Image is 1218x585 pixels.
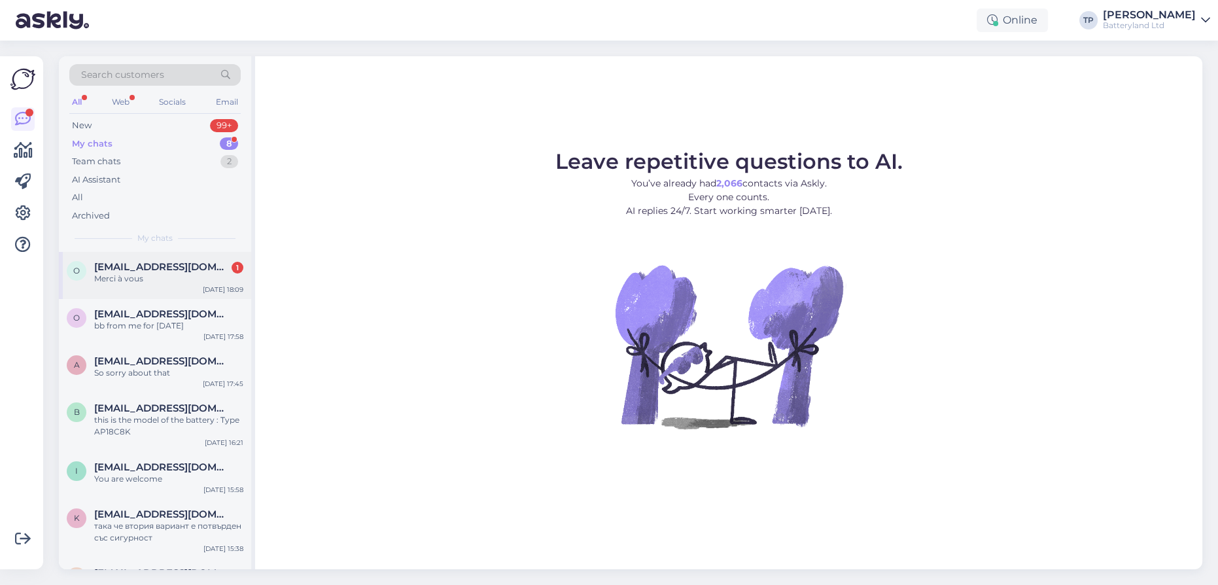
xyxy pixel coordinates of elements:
span: kristiyan.bratovanov@gmail.com [94,508,230,520]
div: Web [109,94,132,111]
span: birebrot@vollbio.de [94,402,230,414]
span: i [75,466,78,476]
div: 1 [232,262,243,274]
div: New [72,119,92,132]
div: All [72,191,83,204]
div: [DATE] 16:21 [205,438,243,448]
span: O [73,266,80,275]
div: Socials [156,94,188,111]
div: Email [213,94,241,111]
div: AI Assistant [72,173,120,186]
div: така че втория вариант е потвърден със сигурност [94,520,243,544]
img: Askly Logo [10,67,35,92]
div: bb from me for [DATE] [94,320,243,332]
div: All [69,94,84,111]
span: My chats [137,232,173,244]
span: Search customers [81,68,164,82]
a: [PERSON_NAME]Batteryland Ltd [1103,10,1210,31]
span: k [74,513,80,523]
div: TP [1079,11,1098,29]
span: b [74,407,80,417]
div: Batteryland Ltd [1103,20,1196,31]
div: My chats [72,137,113,151]
div: Team chats [72,155,120,168]
div: [PERSON_NAME] [1103,10,1196,20]
img: No Chat active [611,228,846,464]
div: [DATE] 15:38 [203,544,243,554]
div: [DATE] 18:09 [203,285,243,294]
span: kati1509@abv.bg [94,567,230,579]
div: [DATE] 17:45 [203,379,243,389]
div: 8 [220,137,238,151]
div: 2 [220,155,238,168]
b: 2,066 [716,177,742,189]
span: Oumou50@hotmail.com [94,261,230,273]
div: [DATE] 17:58 [203,332,243,342]
div: Archived [72,209,110,222]
p: You’ve already had contacts via Askly. Every one counts. AI replies 24/7. Start working smarter [... [555,177,903,218]
div: You are welcome [94,473,243,485]
span: oslabko78@gmail.com [94,308,230,320]
div: Online [977,9,1048,32]
div: Merci à vous [94,273,243,285]
div: this is the model of the battery : Type AP18C8K [94,414,243,438]
span: a [74,360,80,370]
div: 99+ [210,119,238,132]
span: autoleadermne@gmail.com [94,355,230,367]
div: [DATE] 15:58 [203,485,243,495]
span: o [73,313,80,323]
div: So sorry about that [94,367,243,379]
span: Leave repetitive questions to AI. [555,149,903,174]
span: ion_caval@yahoo.com [94,461,230,473]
